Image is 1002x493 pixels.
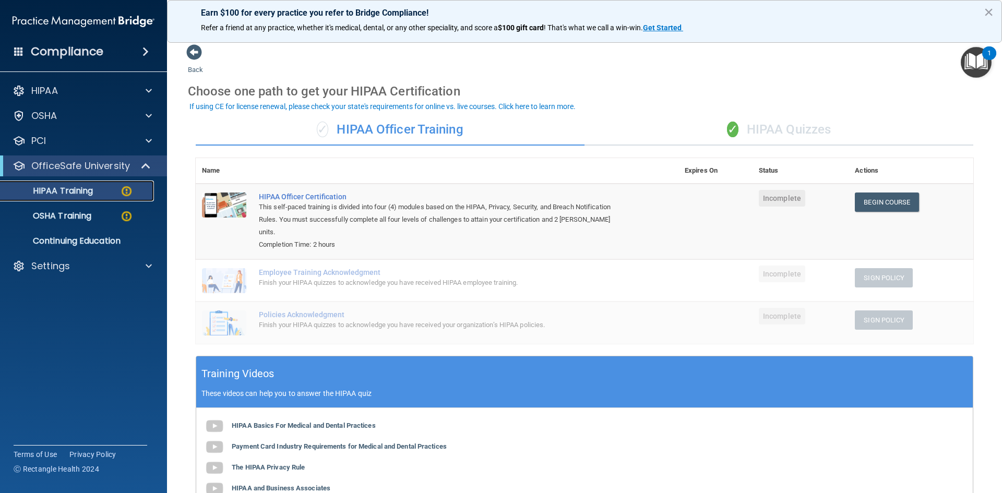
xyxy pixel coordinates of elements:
[544,23,643,32] span: ! That's what we call a win-win.
[232,422,376,429] b: HIPAA Basics For Medical and Dental Practices
[189,103,576,110] div: If using CE for license renewal, please check your state's requirements for online vs. live cours...
[201,8,968,18] p: Earn $100 for every practice you refer to Bridge Compliance!
[584,114,973,146] div: HIPAA Quizzes
[849,158,973,184] th: Actions
[259,276,626,289] div: Finish your HIPAA quizzes to acknowledge you have received HIPAA employee training.
[196,114,584,146] div: HIPAA Officer Training
[759,266,805,282] span: Incomplete
[259,193,626,201] a: HIPAA Officer Certification
[727,122,738,137] span: ✓
[13,85,152,97] a: HIPAA
[678,158,753,184] th: Expires On
[13,11,154,32] img: PMB logo
[31,85,58,97] p: HIPAA
[987,53,991,67] div: 1
[498,23,544,32] strong: $100 gift card
[961,47,992,78] button: Open Resource Center, 1 new notification
[31,44,103,59] h4: Compliance
[204,416,225,437] img: gray_youtube_icon.38fcd6cc.png
[753,158,849,184] th: Status
[855,268,913,287] button: Sign Policy
[201,23,498,32] span: Refer a friend at any practice, whether it's medical, dental, or any other speciality, and score a
[232,463,305,471] b: The HIPAA Privacy Rule
[120,185,133,198] img: warning-circle.0cc9ac19.png
[7,186,93,196] p: HIPAA Training
[188,53,203,74] a: Back
[984,4,994,20] button: Close
[7,211,91,221] p: OSHA Training
[317,122,328,137] span: ✓
[759,190,805,207] span: Incomplete
[259,319,626,331] div: Finish your HIPAA quizzes to acknowledge you have received your organization’s HIPAA policies.
[643,23,683,32] a: Get Started
[204,437,225,458] img: gray_youtube_icon.38fcd6cc.png
[13,160,151,172] a: OfficeSafe University
[14,449,57,460] a: Terms of Use
[31,110,57,122] p: OSHA
[31,135,46,147] p: PCI
[188,76,981,106] div: Choose one path to get your HIPAA Certification
[259,310,626,319] div: Policies Acknowledgment
[201,389,968,398] p: These videos can help you to answer the HIPAA quiz
[31,160,130,172] p: OfficeSafe University
[855,193,918,212] a: Begin Course
[13,135,152,147] a: PCI
[31,260,70,272] p: Settings
[120,210,133,223] img: warning-circle.0cc9ac19.png
[855,310,913,330] button: Sign Policy
[259,201,626,238] div: This self-paced training is divided into four (4) modules based on the HIPAA, Privacy, Security, ...
[259,238,626,251] div: Completion Time: 2 hours
[69,449,116,460] a: Privacy Policy
[196,158,253,184] th: Name
[13,110,152,122] a: OSHA
[201,365,275,383] h5: Training Videos
[759,308,805,324] span: Incomplete
[643,23,682,32] strong: Get Started
[188,101,577,112] button: If using CE for license renewal, please check your state's requirements for online vs. live cours...
[204,458,225,478] img: gray_youtube_icon.38fcd6cc.png
[14,464,99,474] span: Ⓒ Rectangle Health 2024
[232,442,447,450] b: Payment Card Industry Requirements for Medical and Dental Practices
[259,268,626,276] div: Employee Training Acknowledgment
[7,236,149,246] p: Continuing Education
[13,260,152,272] a: Settings
[232,484,330,492] b: HIPAA and Business Associates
